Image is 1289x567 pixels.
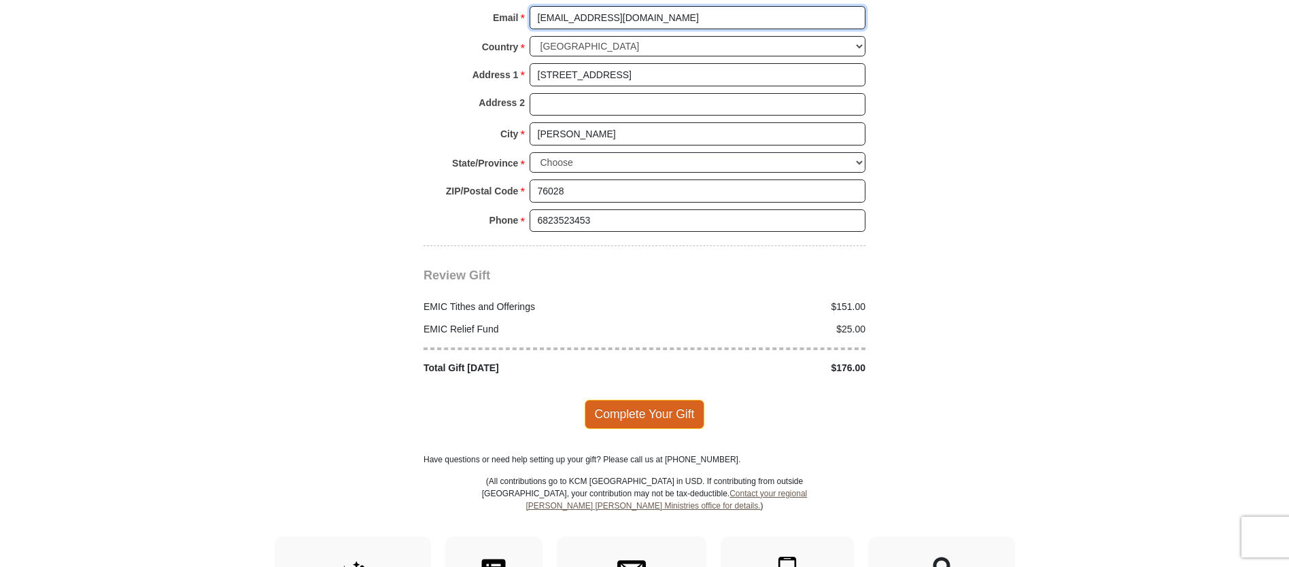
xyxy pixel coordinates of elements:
strong: Address 2 [479,93,525,112]
strong: City [500,124,518,143]
div: $151.00 [644,300,873,314]
span: Complete Your Gift [585,400,705,428]
div: Total Gift [DATE] [417,361,645,375]
strong: Address 1 [472,65,519,84]
p: (All contributions go to KCM [GEOGRAPHIC_DATA] in USD. If contributing from outside [GEOGRAPHIC_D... [481,475,808,536]
div: $25.00 [644,322,873,337]
p: Have questions or need help setting up your gift? Please call us at [PHONE_NUMBER]. [424,453,865,466]
a: Contact your regional [PERSON_NAME] [PERSON_NAME] Ministries office for details. [526,489,807,511]
span: Review Gift [424,269,490,282]
strong: State/Province [452,154,518,173]
strong: Phone [489,211,519,230]
strong: ZIP/Postal Code [446,182,519,201]
strong: Country [482,37,519,56]
div: EMIC Tithes and Offerings [417,300,645,314]
div: EMIC Relief Fund [417,322,645,337]
div: $176.00 [644,361,873,375]
strong: Email [493,8,518,27]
